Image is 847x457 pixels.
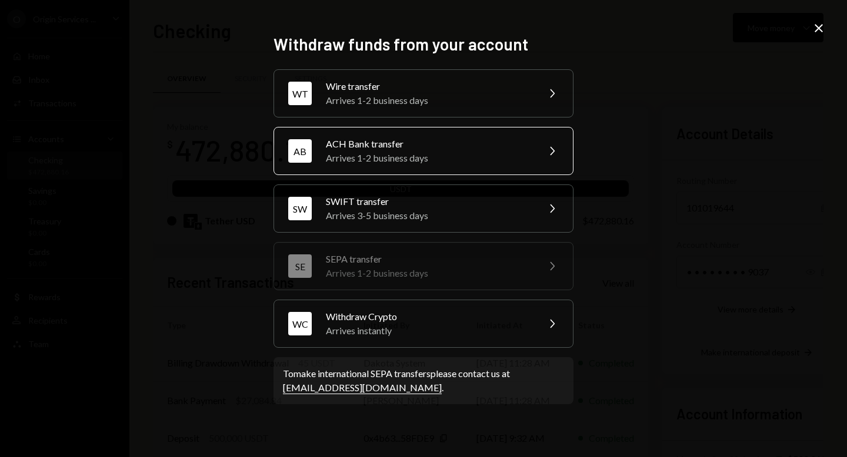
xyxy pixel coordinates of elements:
[274,33,573,56] h2: Withdraw funds from your account
[288,82,312,105] div: WT
[288,254,312,278] div: SE
[326,209,531,223] div: Arrives 3-5 business days
[326,310,531,324] div: Withdraw Crypto
[274,300,573,348] button: WCWithdraw CryptoArrives instantly
[326,324,531,338] div: Arrives instantly
[274,184,573,233] button: SWSWIFT transferArrives 3-5 business days
[283,367,564,395] div: To make international SEPA transfers please contact us at .
[288,139,312,163] div: AB
[326,194,531,209] div: SWIFT transfer
[326,252,531,266] div: SEPA transfer
[288,197,312,220] div: SW
[274,69,573,117] button: WTWire transferArrives 1-2 business days
[283,382,442,394] a: [EMAIL_ADDRESS][DOMAIN_NAME]
[326,137,531,151] div: ACH Bank transfer
[274,127,573,175] button: ABACH Bank transferArrives 1-2 business days
[274,242,573,290] button: SESEPA transferArrives 1-2 business days
[288,312,312,335] div: WC
[326,79,531,93] div: Wire transfer
[326,93,531,107] div: Arrives 1-2 business days
[326,266,531,280] div: Arrives 1-2 business days
[326,151,531,165] div: Arrives 1-2 business days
